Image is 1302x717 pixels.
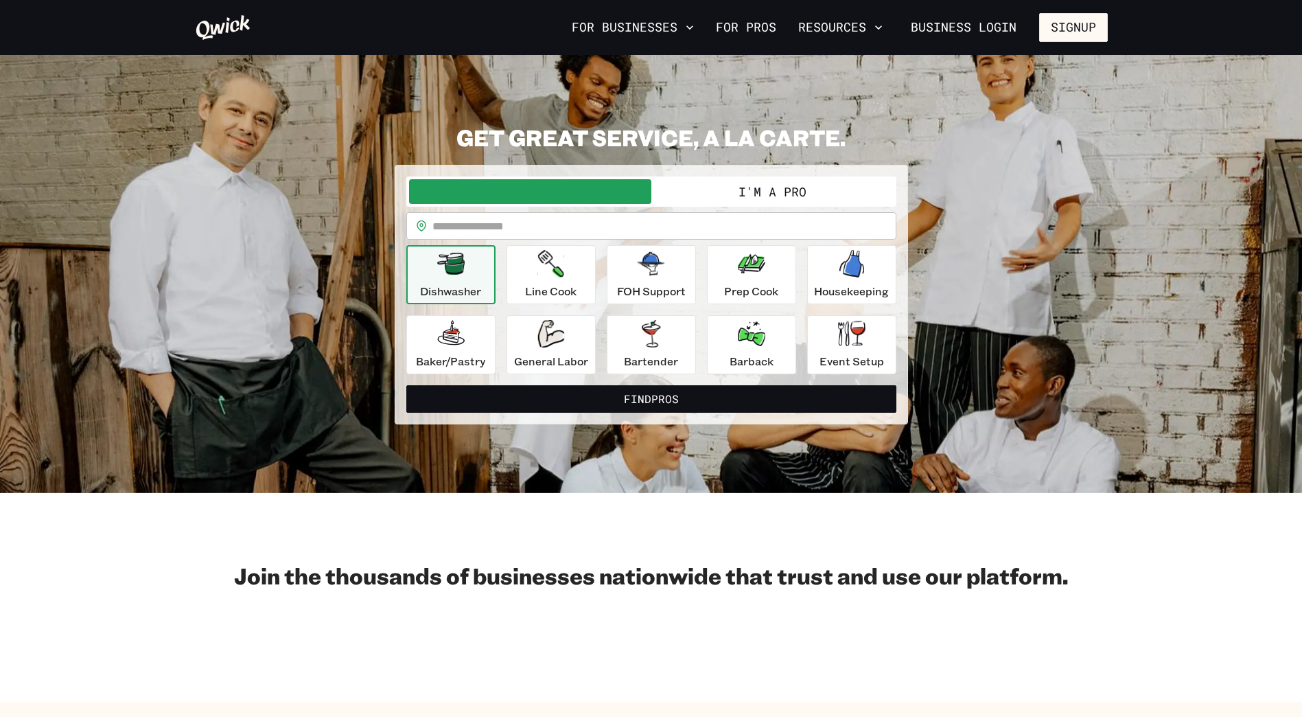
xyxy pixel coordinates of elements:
p: Prep Cook [724,283,778,299]
p: Dishwasher [420,283,481,299]
button: Bartender [607,315,696,374]
p: General Labor [514,353,588,369]
p: Event Setup [819,353,884,369]
button: Line Cook [507,245,596,304]
button: Dishwasher [406,245,496,304]
p: FOH Support [617,283,686,299]
button: I'm a Pro [651,179,894,204]
a: Business Login [899,13,1028,42]
button: FindPros [406,385,896,413]
p: Housekeeping [814,283,889,299]
button: For Businesses [566,16,699,39]
p: Line Cook [525,283,577,299]
button: Barback [707,315,796,374]
button: Baker/Pastry [406,315,496,374]
button: Event Setup [807,315,896,374]
button: Signup [1039,13,1108,42]
h2: GET GREAT SERVICE, A LA CARTE. [395,124,908,151]
button: I'm a Business [409,179,651,204]
button: Prep Cook [707,245,796,304]
button: General Labor [507,315,596,374]
p: Barback [730,353,774,369]
button: FOH Support [607,245,696,304]
a: For Pros [710,16,782,39]
h2: Join the thousands of businesses nationwide that trust and use our platform. [195,562,1108,589]
p: Bartender [624,353,678,369]
button: Resources [793,16,888,39]
button: Housekeeping [807,245,896,304]
p: Baker/Pastry [416,353,485,369]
